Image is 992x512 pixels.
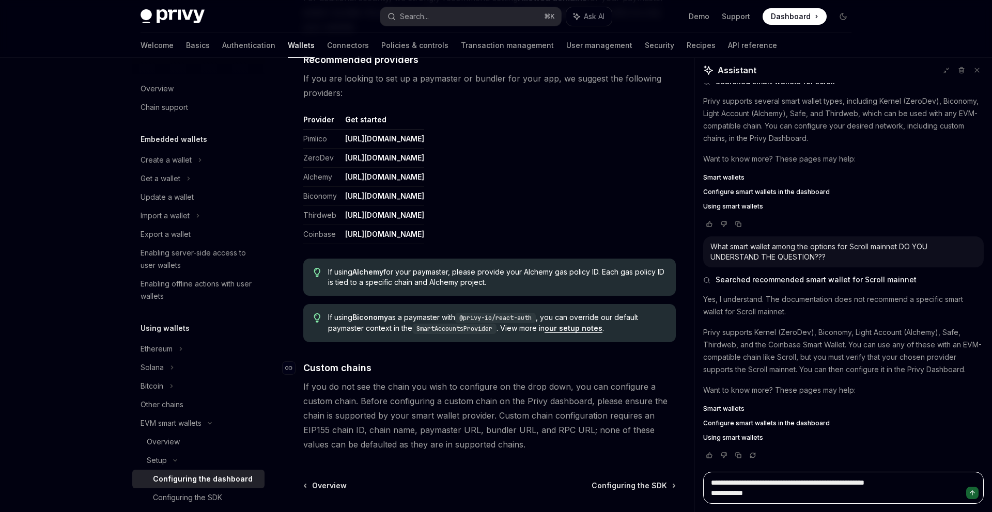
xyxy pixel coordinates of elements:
div: Setup [147,454,167,467]
a: Policies & controls [381,33,448,58]
div: Update a wallet [141,191,194,203]
a: [URL][DOMAIN_NAME] [345,230,424,239]
div: Solana [141,361,164,374]
a: [URL][DOMAIN_NAME] [345,211,424,220]
th: Provider [303,115,341,130]
span: Configuring the SDK [592,481,667,491]
div: Ethereum [141,343,173,355]
button: Searched recommended smart wallet for Scroll mainnet [703,275,984,285]
span: Dashboard [771,11,811,22]
div: Configuring the SDK [153,491,222,504]
span: Searched recommended smart wallet for Scroll mainnet [716,275,917,285]
a: Recipes [687,33,716,58]
span: ⌘ K [544,12,555,21]
a: Enabling offline actions with user wallets [132,275,265,306]
a: Connectors [327,33,369,58]
a: [URL][DOMAIN_NAME] [345,134,424,143]
a: [URL][DOMAIN_NAME] [345,153,424,163]
div: Chain support [141,101,188,114]
div: Overview [141,83,174,95]
a: Support [722,11,750,22]
p: Want to know more? These pages may help: [703,153,984,165]
strong: Biconomy [352,313,388,322]
div: Enabling server-side access to user wallets [141,247,258,271]
span: Ask AI [584,11,605,22]
h5: Embedded wallets [141,133,207,146]
span: Assistant [718,64,756,76]
span: Configure smart wallets in the dashboard [703,419,830,427]
div: What smart wallet among the options for Scroll mainnet DO YOU UNDERSTAND THE QUESTION??? [710,242,977,262]
p: Yes, I understand. The documentation does not recommend a specific smart wallet for Scroll mainnet. [703,293,984,318]
p: Privy supports Kernel (ZeroDev), Biconomy, Light Account (Alchemy), Safe, Thirdweb, and the Coinb... [703,326,984,376]
span: Recommended providers [303,53,419,67]
button: Send message [966,487,979,499]
span: Custom chains [303,361,371,375]
a: Demo [689,11,709,22]
a: Dashboard [763,8,827,25]
div: Enabling offline actions with user wallets [141,278,258,302]
a: Authentication [222,33,275,58]
a: Transaction management [461,33,554,58]
a: Configuring the SDK [592,481,675,491]
h5: Using wallets [141,322,190,334]
a: our setup notes [545,324,602,333]
div: Import a wallet [141,210,190,222]
div: Overview [147,436,180,448]
a: [URL][DOMAIN_NAME] [345,191,424,201]
span: If you do not see the chain you wish to configure on the drop down, you can configure a custom ch... [303,379,676,452]
div: Bitcoin [141,380,163,392]
td: Thirdweb [303,206,341,225]
a: [URL][DOMAIN_NAME] [345,172,424,182]
span: Overview [312,481,347,491]
a: Overview [304,481,347,491]
span: Smart wallets [703,405,745,413]
td: Coinbase [303,225,341,244]
a: Chain support [132,98,265,117]
a: Configure smart wallets in the dashboard [703,419,984,427]
div: Create a wallet [141,154,192,166]
span: Using smart wallets [703,202,763,211]
div: EVM smart wallets [141,417,202,429]
span: If using as a paymaster with , you can override our default paymaster context in the . View more ... [328,312,665,334]
div: Configuring the dashboard [153,473,253,485]
a: Wallets [288,33,315,58]
span: Using smart wallets [703,434,763,442]
a: Enabling server-side access to user wallets [132,244,265,275]
code: SmartAccountsProvider [412,324,497,334]
a: Security [645,33,674,58]
div: Export a wallet [141,228,191,241]
svg: Tip [314,313,321,323]
a: Using smart wallets [703,202,984,211]
td: ZeroDev [303,149,341,168]
a: API reference [728,33,777,58]
div: Other chains [141,398,183,411]
span: Configure smart wallets in the dashboard [703,188,830,196]
p: Privy supports several smart wallet types, including Kernel (ZeroDev), Biconomy, Light Account (A... [703,95,984,145]
img: dark logo [141,9,205,24]
svg: Tip [314,268,321,277]
button: Toggle dark mode [835,8,851,25]
code: @privy-io/react-auth [455,313,536,323]
a: Configuring the SDK [132,488,265,507]
a: Smart wallets [703,173,984,182]
a: Overview [132,79,265,98]
a: Welcome [141,33,174,58]
a: Configure smart wallets in the dashboard [703,188,984,196]
span: Smart wallets [703,173,745,182]
td: Alchemy [303,168,341,187]
a: Export a wallet [132,225,265,244]
div: Get a wallet [141,172,180,185]
td: Biconomy [303,187,341,206]
div: Search... [400,10,429,23]
a: Other chains [132,395,265,414]
a: Overview [132,433,265,451]
a: Smart wallets [703,405,984,413]
a: Configuring the dashboard [132,470,265,488]
strong: Alchemy [352,267,383,276]
td: Pimlico [303,130,341,149]
span: If you are looking to set up a paymaster or bundler for your app, we suggest the following provid... [303,71,676,100]
a: Using smart wallets [703,434,984,442]
a: User management [566,33,632,58]
button: Ask AI [566,7,612,26]
button: Search...⌘K [380,7,561,26]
